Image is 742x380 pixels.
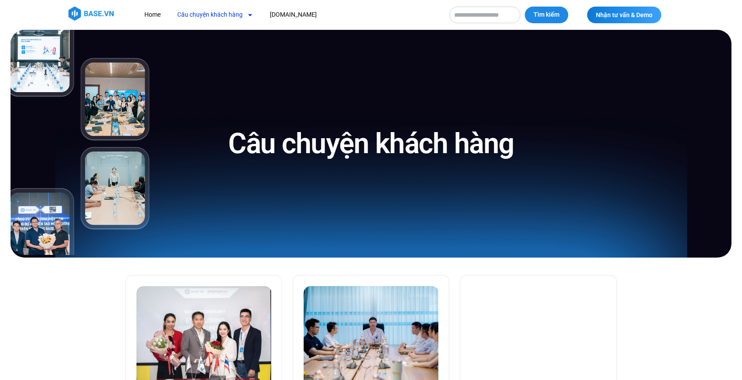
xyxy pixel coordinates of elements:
a: Câu chuyện khách hàng [171,7,260,23]
nav: Menu [138,7,441,23]
a: [DOMAIN_NAME] [263,7,323,23]
button: Tìm kiếm [525,7,568,23]
a: Home [138,7,167,23]
h1: Câu chuyện khách hàng [228,125,514,162]
a: Nhận tư vấn & Demo [587,7,661,23]
span: Tìm kiếm [534,11,559,19]
span: Nhận tư vấn & Demo [596,12,652,18]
